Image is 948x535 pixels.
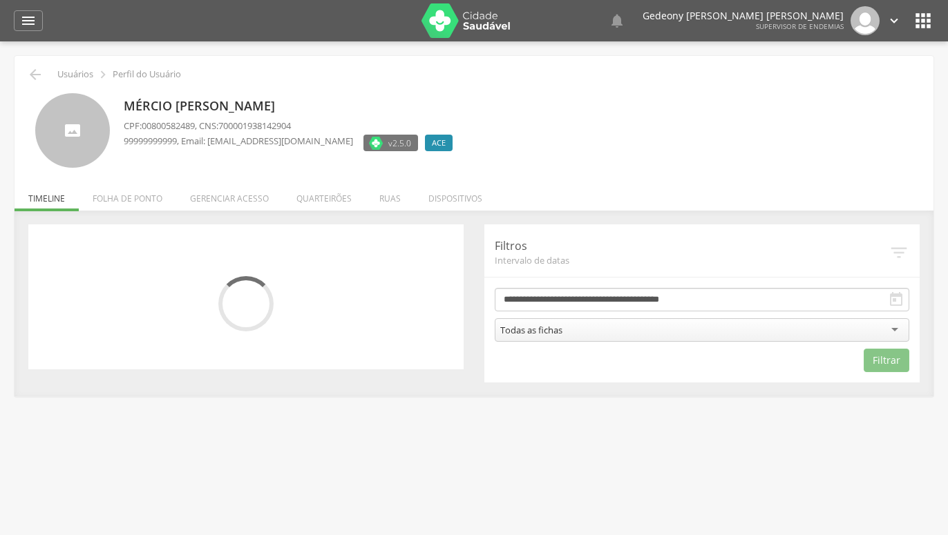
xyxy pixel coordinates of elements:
[176,179,283,211] li: Gerenciar acesso
[124,97,459,115] p: Mércio [PERSON_NAME]
[20,12,37,29] i: 
[218,119,291,132] span: 700001938142904
[57,69,93,80] p: Usuários
[432,137,446,148] span: ACE
[609,6,625,35] a: 
[756,21,844,31] span: Supervisor de Endemias
[283,179,366,211] li: Quarteirões
[363,135,418,151] label: Versão do aplicativo
[887,13,902,28] i: 
[889,242,909,263] i: 
[388,136,411,150] span: v2.5.0
[79,179,176,211] li: Folha de ponto
[415,179,496,211] li: Dispositivos
[366,179,415,211] li: Ruas
[95,67,111,82] i: 
[609,12,625,29] i: 
[27,66,44,83] i: Voltar
[14,10,43,31] a: 
[124,119,459,133] p: CPF: , CNS:
[887,6,902,35] a: 
[643,11,844,21] p: Gedeony [PERSON_NAME] [PERSON_NAME]
[142,119,195,132] span: 00800582489
[113,69,181,80] p: Perfil do Usuário
[124,135,177,147] span: 99999999999
[864,349,909,372] button: Filtrar
[500,324,562,336] div: Todas as fichas
[912,10,934,32] i: 
[495,254,889,266] span: Intervalo de datas
[124,135,353,148] p: , Email: [EMAIL_ADDRESS][DOMAIN_NAME]
[495,238,889,254] p: Filtros
[888,291,904,308] i: 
